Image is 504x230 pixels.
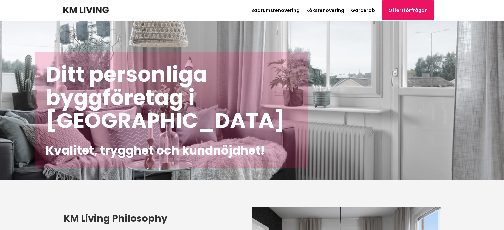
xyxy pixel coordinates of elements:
[382,0,434,20] a: Offertförfrågan
[63,212,236,225] h3: KM Living Philosophy
[351,7,375,14] a: Garderob
[46,143,298,158] h2: Kvalitet, trygghet och kundnöjdhet!
[46,63,298,132] h1: Ditt personliga byggföretag i [GEOGRAPHIC_DATA]
[251,7,300,14] a: Badrumsrenovering
[306,7,344,14] a: Köksrenovering
[63,7,109,13] img: KM Living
